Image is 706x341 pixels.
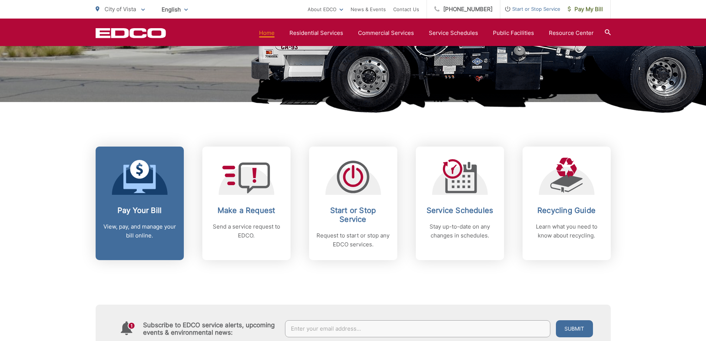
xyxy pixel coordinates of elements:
a: Public Facilities [493,29,534,37]
a: Service Schedules Stay up-to-date on any changes in schedules. [416,147,504,260]
h2: Start or Stop Service [316,206,390,224]
p: Request to start or stop any EDCO services. [316,231,390,249]
h2: Make a Request [210,206,283,215]
a: Commercial Services [358,29,414,37]
a: Contact Us [393,5,419,14]
input: Enter your email address... [285,320,550,337]
h2: Pay Your Bill [103,206,176,215]
span: English [156,3,193,16]
p: View, pay, and manage your bill online. [103,222,176,240]
a: Service Schedules [429,29,478,37]
a: Resource Center [549,29,594,37]
a: About EDCO [308,5,343,14]
a: Make a Request Send a service request to EDCO. [202,147,291,260]
a: Residential Services [289,29,343,37]
a: Recycling Guide Learn what you need to know about recycling. [523,147,611,260]
a: News & Events [351,5,386,14]
span: Pay My Bill [568,5,603,14]
p: Stay up-to-date on any changes in schedules. [423,222,497,240]
span: City of Vista [105,6,136,13]
a: Home [259,29,275,37]
h2: Recycling Guide [530,206,603,215]
h2: Service Schedules [423,206,497,215]
a: Pay Your Bill View, pay, and manage your bill online. [96,147,184,260]
p: Send a service request to EDCO. [210,222,283,240]
button: Submit [556,320,593,337]
a: EDCD logo. Return to the homepage. [96,28,166,38]
h4: Subscribe to EDCO service alerts, upcoming events & environmental news: [143,321,278,336]
p: Learn what you need to know about recycling. [530,222,603,240]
